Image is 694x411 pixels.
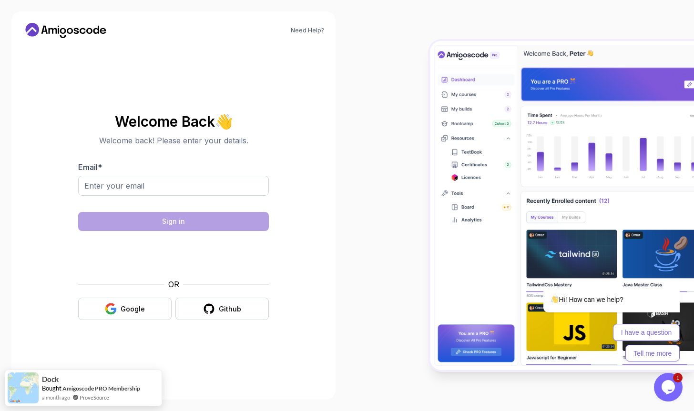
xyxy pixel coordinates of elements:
span: 👋 [214,114,233,130]
a: ProveSource [80,393,109,401]
img: Amigoscode Dashboard [430,41,694,370]
div: Github [219,304,241,314]
a: Home link [23,23,109,38]
iframe: chat widget [654,373,684,401]
div: Google [121,304,145,314]
iframe: chat widget [513,200,684,368]
button: Google [78,298,172,320]
p: OR [168,279,179,290]
iframe: hCaptcha güvenlik sorunu için onay kutusu içeren pencere öğesi [102,237,245,273]
div: Sign in [162,217,185,226]
span: Bought [42,384,61,392]
button: Sign in [78,212,269,231]
a: Need Help? [291,27,324,34]
input: Enter your email [78,176,269,196]
img: provesource social proof notification image [8,372,39,403]
button: Github [175,298,269,320]
label: Email * [78,162,102,172]
span: Dock [42,375,59,383]
p: Welcome back! Please enter your details. [78,135,269,146]
a: Amigoscode PRO Membership [62,385,140,392]
span: a month ago [42,393,70,401]
h2: Welcome Back [78,114,269,129]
